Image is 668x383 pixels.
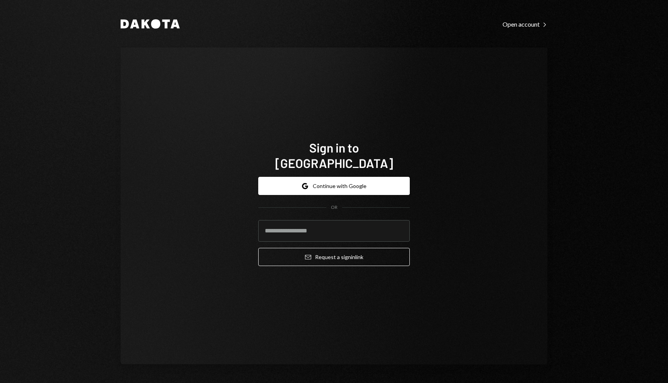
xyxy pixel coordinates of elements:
[258,248,410,266] button: Request a signinlink
[331,204,337,211] div: OR
[258,140,410,171] h1: Sign in to [GEOGRAPHIC_DATA]
[258,177,410,195] button: Continue with Google
[503,20,547,28] a: Open account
